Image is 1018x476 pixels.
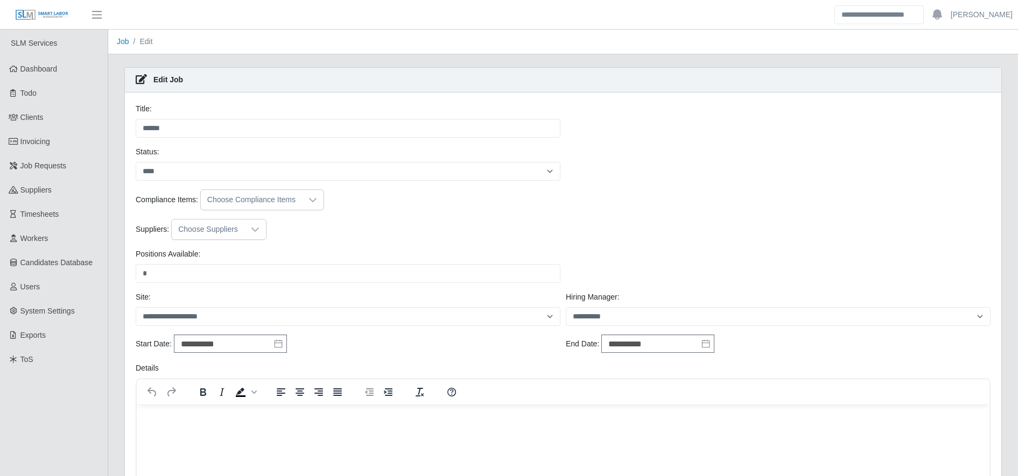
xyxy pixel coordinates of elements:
label: Hiring Manager: [566,292,620,303]
label: Start Date: [136,338,172,350]
button: Undo [143,385,162,400]
span: Job Requests [20,161,67,170]
span: Invoicing [20,137,50,146]
span: SLM Services [11,39,57,47]
span: Workers [20,234,48,243]
div: Background color Black [231,385,258,400]
a: [PERSON_NAME] [951,9,1013,20]
div: Choose Compliance Items [201,190,302,210]
button: Decrease indent [360,385,378,400]
button: Align right [310,385,328,400]
label: Title: [136,103,152,115]
button: Increase indent [379,385,397,400]
button: Redo [162,385,180,400]
button: Help [443,385,461,400]
span: Exports [20,331,46,339]
button: Clear formatting [411,385,429,400]
span: System Settings [20,307,75,315]
label: Positions Available: [136,248,200,260]
label: Details [136,363,159,374]
span: Clients [20,113,44,122]
body: Rich Text Area. Press ALT-0 for help. [9,9,844,20]
strong: Edit Job [153,75,183,84]
span: Candidates Database [20,258,93,267]
span: Suppliers [20,186,52,194]
label: End Date: [566,338,599,350]
input: Search [834,5,924,24]
button: Italic [213,385,231,400]
button: Align center [291,385,309,400]
li: Edit [129,36,153,47]
span: Timesheets [20,210,59,218]
label: Site: [136,292,151,303]
span: Dashboard [20,65,58,73]
button: Align left [272,385,290,400]
button: Bold [194,385,212,400]
span: ToS [20,355,33,364]
div: Choose Suppliers [172,219,244,239]
span: Todo [20,89,37,97]
label: Suppliers: [136,224,169,235]
img: SLM Logo [15,9,69,21]
a: Job [117,37,129,46]
label: Status: [136,146,159,158]
span: Users [20,282,40,291]
label: Compliance Items: [136,194,198,205]
button: Justify [328,385,347,400]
